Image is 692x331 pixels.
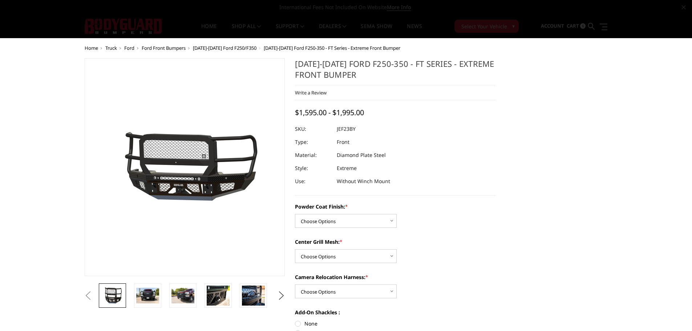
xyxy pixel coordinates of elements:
[264,45,400,51] span: [DATE]-[DATE] Ford F250-350 - FT Series - Extreme Front Bumper
[567,23,579,29] span: Cart
[83,290,94,301] button: Previous
[337,175,390,188] dd: Without Winch Mount
[541,16,564,36] a: Account
[512,22,515,30] span: ▾
[295,273,495,281] label: Camera Relocation Harness:
[295,58,495,85] h1: [DATE]-[DATE] Ford F250-350 - FT Series - Extreme Front Bumper
[295,149,331,162] dt: Material:
[85,19,163,34] img: BODYGUARD BUMPERS
[295,89,327,96] a: Write a Review
[337,122,356,136] dd: JEF23BY
[101,286,124,306] img: 2023-2025 Ford F250-350 - FT Series - Extreme Front Bumper
[207,286,230,306] img: 2023-2025 Ford F250-350 - FT Series - Extreme Front Bumper
[580,23,586,29] span: 6
[242,286,265,306] img: 2023-2025 Ford F250-350 - FT Series - Extreme Front Bumper
[232,24,261,38] a: shop all
[171,288,194,303] img: 2023-2025 Ford F250-350 - FT Series - Extreme Front Bumper
[295,136,331,149] dt: Type:
[337,136,349,149] dd: Front
[105,45,117,51] a: Truck
[276,290,287,301] button: Next
[85,58,285,276] a: 2023-2025 Ford F250-350 - FT Series - Extreme Front Bumper
[461,23,507,30] span: Select Your Vehicle
[295,320,495,327] label: None
[295,203,495,210] label: Powder Coat Finish:
[136,288,159,303] img: 2023-2025 Ford F250-350 - FT Series - Extreme Front Bumper
[319,24,347,38] a: Dealers
[193,45,256,51] a: [DATE]-[DATE] Ford F250/F350
[295,238,495,246] label: Center Grill Mesh:
[201,24,217,38] a: Home
[337,162,357,175] dd: Extreme
[124,45,134,51] a: Ford
[454,20,519,33] button: Select Your Vehicle
[276,24,304,38] a: Support
[295,308,495,316] label: Add-On Shackles :
[295,108,364,117] span: $1,595.00 - $1,995.00
[407,24,422,38] a: News
[337,149,386,162] dd: Diamond Plate Steel
[295,175,331,188] dt: Use:
[142,45,186,51] a: Ford Front Bumpers
[85,45,98,51] a: Home
[361,24,392,38] a: SEMA Show
[541,23,564,29] span: Account
[387,4,411,11] a: More Info
[295,122,331,136] dt: SKU:
[567,16,586,36] a: Cart 6
[295,162,331,175] dt: Style:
